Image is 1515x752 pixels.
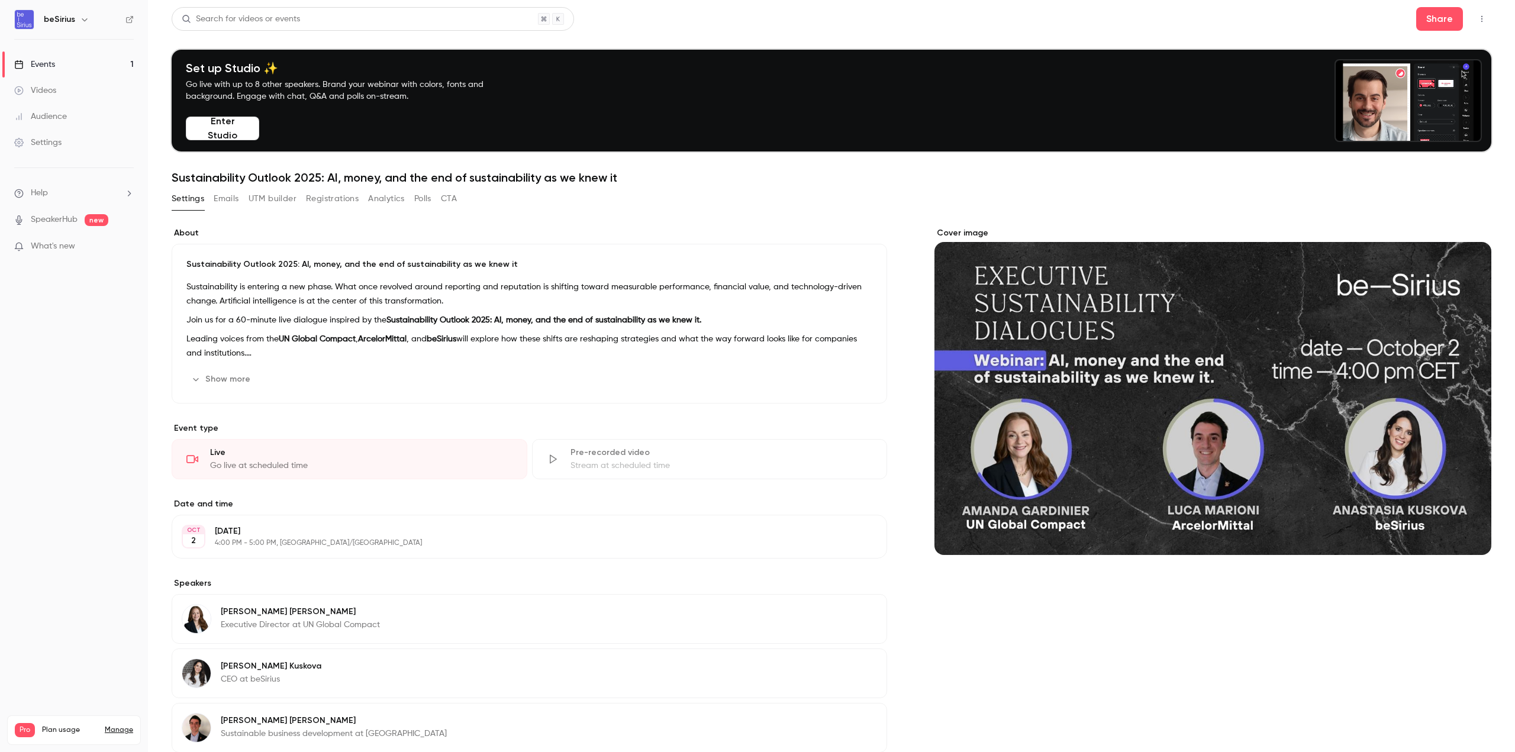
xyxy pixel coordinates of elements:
img: beSirius [15,10,34,29]
button: Enter Studio [186,117,259,140]
div: Audience [14,111,67,122]
img: Amanda Gardiner [182,605,211,633]
button: Show more [186,370,257,389]
button: CTA [441,189,457,208]
span: What's new [31,240,75,253]
div: Search for videos or events [182,13,300,25]
label: Cover image [934,227,1491,239]
div: Stream at scheduled time [570,460,873,472]
div: OCT [183,526,204,534]
p: Executive Director at UN Global Compact [221,619,380,631]
p: Join us for a 60-minute live dialogue inspired by the [186,313,872,327]
label: Speakers [172,577,887,589]
div: LiveGo live at scheduled time [172,439,527,479]
div: Videos [14,85,56,96]
div: Go live at scheduled time [210,460,512,472]
strong: ArcelorMittal [358,335,407,343]
div: Pre-recorded videoStream at scheduled time [532,439,888,479]
span: new [85,214,108,226]
img: Anastasia Kuskova [182,659,211,688]
div: Events [14,59,55,70]
li: help-dropdown-opener [14,187,134,199]
button: Polls [414,189,431,208]
strong: UN Global Compact [279,335,356,343]
button: Registrations [306,189,359,208]
div: Live [210,447,512,459]
span: Plan usage [42,725,98,735]
a: SpeakerHub [31,214,78,226]
button: Analytics [368,189,405,208]
p: CEO at beSirius [221,673,321,685]
p: [PERSON_NAME] [PERSON_NAME] [221,715,447,727]
p: Leading voices from the , , and will explore how these shifts are reshaping strategies and what t... [186,332,872,360]
button: Settings [172,189,204,208]
p: [PERSON_NAME] [PERSON_NAME] [221,606,380,618]
button: Share [1416,7,1463,31]
a: Manage [105,725,133,735]
div: Pre-recorded video [570,447,873,459]
p: [DATE] [215,525,824,537]
p: [PERSON_NAME] Kuskova [221,660,321,672]
section: Cover image [934,227,1491,555]
span: Help [31,187,48,199]
strong: Sustainability Outlook 2025: AI, money, and the end of sustainability as we knew it. [386,316,701,324]
p: Event type [172,422,887,434]
h4: Set up Studio ✨ [186,61,511,75]
p: Sustainable business development at [GEOGRAPHIC_DATA] [221,728,447,740]
div: Amanda Gardiner[PERSON_NAME] [PERSON_NAME]Executive Director at UN Global Compact [172,594,887,644]
p: Go live with up to 8 other speakers. Brand your webinar with colors, fonts and background. Engage... [186,79,511,102]
button: Emails [214,189,238,208]
div: Anastasia Kuskova[PERSON_NAME] KuskovaCEO at beSirius [172,648,887,698]
label: About [172,227,887,239]
span: Pro [15,723,35,737]
h1: Sustainability Outlook 2025: AI, money, and the end of sustainability as we knew it [172,170,1491,185]
p: 4:00 PM - 5:00 PM, [GEOGRAPHIC_DATA]/[GEOGRAPHIC_DATA] [215,538,824,548]
img: Luca Marioni [182,714,211,742]
div: Settings [14,137,62,149]
p: 2 [191,535,196,547]
p: Sustainability Outlook 2025: AI, money, and the end of sustainability as we knew it [186,259,872,270]
strong: beSirius [427,335,456,343]
button: UTM builder [249,189,296,208]
p: Sustainability is entering a new phase. What once revolved around reporting and reputation is shi... [186,280,872,308]
h6: beSirius [44,14,75,25]
label: Date and time [172,498,887,510]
